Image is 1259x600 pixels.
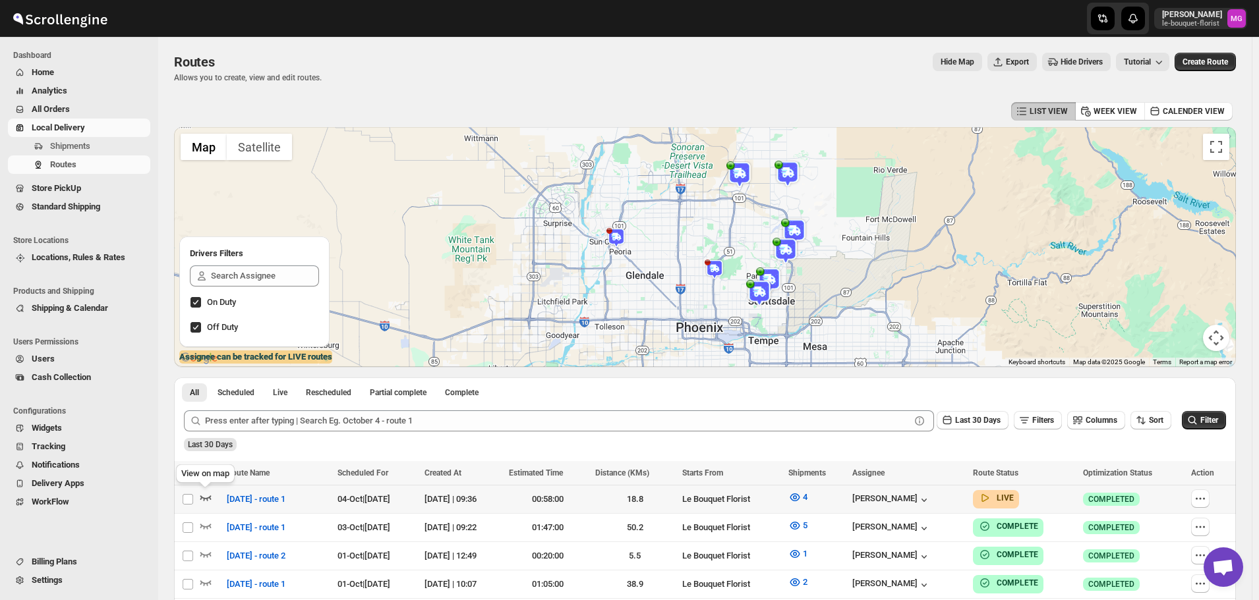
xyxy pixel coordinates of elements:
[8,350,150,368] button: Users
[682,468,723,477] span: Starts From
[32,252,125,262] span: Locations, Rules & Rates
[682,521,780,534] div: Le Bouquet Florist
[32,575,63,585] span: Settings
[8,155,150,174] button: Routes
[1083,468,1152,477] span: Optimization Status
[425,493,500,506] div: [DATE] | 09:36
[1006,57,1029,67] span: Export
[32,303,108,313] span: Shipping & Calendar
[1073,358,1145,366] span: Map data ©2025 Google
[1032,416,1054,425] span: Filters
[227,578,285,591] span: [DATE] - route 1
[509,468,563,477] span: Estimated Time
[32,423,62,433] span: Widgets
[780,572,815,593] button: 2
[852,493,931,506] div: [PERSON_NAME]
[509,549,588,562] div: 00:20:00
[273,387,287,398] span: Live
[1042,53,1111,71] button: Hide Drivers
[788,468,826,477] span: Shipments
[1088,579,1134,589] span: COMPLETED
[306,387,351,398] span: Rescheduled
[8,474,150,493] button: Delivery Apps
[32,557,77,566] span: Billing Plans
[32,202,100,211] span: Standard Shipping
[8,248,150,267] button: Locations, Rules & Rates
[425,549,500,562] div: [DATE] | 12:49
[1154,8,1247,29] button: User menu
[1182,411,1226,429] button: Filter
[1030,106,1068,117] span: LIST VIEW
[1149,416,1163,425] span: Sort
[8,299,150,317] button: Shipping & Calendar
[219,545,293,566] button: [DATE] - route 2
[509,493,588,506] div: 00:58:00
[780,487,815,508] button: 4
[1200,416,1218,425] span: Filter
[1094,106,1137,117] span: WEEK VIEW
[207,322,238,332] span: Off Duty
[8,368,150,387] button: Cash Collection
[425,521,500,534] div: [DATE] | 09:22
[227,468,270,477] span: Route Name
[50,141,90,151] span: Shipments
[13,235,152,246] span: Store Locations
[174,54,215,70] span: Routes
[1204,547,1243,587] div: Open chat
[211,265,319,286] input: Search Assignee
[227,493,285,506] span: [DATE] - route 1
[803,520,807,530] span: 5
[219,517,293,538] button: [DATE] - route 1
[8,82,150,100] button: Analytics
[32,497,69,506] span: WorkFlow
[32,441,65,451] span: Tracking
[182,383,207,402] button: All routes
[937,411,1009,429] button: Last 30 Days
[1175,53,1236,71] button: Create Route
[337,468,388,477] span: Scheduled For
[205,410,910,431] input: Press enter after typing | Search Eg. October 4 - route 1
[1116,53,1169,71] button: Tutorial
[852,522,931,535] div: [PERSON_NAME]
[32,478,84,488] span: Delivery Apps
[32,354,55,364] span: Users
[1088,522,1134,533] span: COMPLETED
[32,86,67,95] span: Analytics
[32,372,91,382] span: Cash Collection
[190,247,319,260] h2: Drivers Filters
[8,571,150,589] button: Settings
[8,100,150,119] button: All Orders
[32,123,85,132] span: Local Delivery
[978,491,1014,505] button: LIVE
[337,579,390,589] span: 01-Oct | [DATE]
[219,489,293,510] button: [DATE] - route 1
[1162,20,1222,28] p: le-bouquet-florist
[682,549,780,562] div: Le Bouquet Florist
[852,550,931,563] button: [PERSON_NAME]
[1088,494,1134,505] span: COMPLETED
[595,468,649,477] span: Distance (KMs)
[13,406,152,416] span: Configurations
[179,350,332,364] label: Assignee can be tracked for LIVE routes
[997,493,1014,503] b: LIVE
[780,515,815,536] button: 5
[682,493,780,506] div: Le Bouquet Florist
[682,578,780,591] div: Le Bouquet Florist
[218,387,254,398] span: Scheduled
[852,468,885,477] span: Assignee
[50,159,76,169] span: Routes
[337,522,390,532] span: 03-Oct | [DATE]
[997,522,1038,531] b: COMPLETE
[8,553,150,571] button: Billing Plans
[933,53,982,71] button: Map action label
[8,493,150,511] button: WorkFlow
[337,494,390,504] span: 04-Oct | [DATE]
[1124,57,1151,67] span: Tutorial
[1203,134,1229,160] button: Toggle fullscreen view
[445,387,479,398] span: Complete
[803,492,807,502] span: 4
[177,350,221,367] a: Open this area in Google Maps (opens a new window)
[997,578,1038,587] b: COMPLETE
[1179,358,1232,366] a: Report a map error
[8,137,150,155] button: Shipments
